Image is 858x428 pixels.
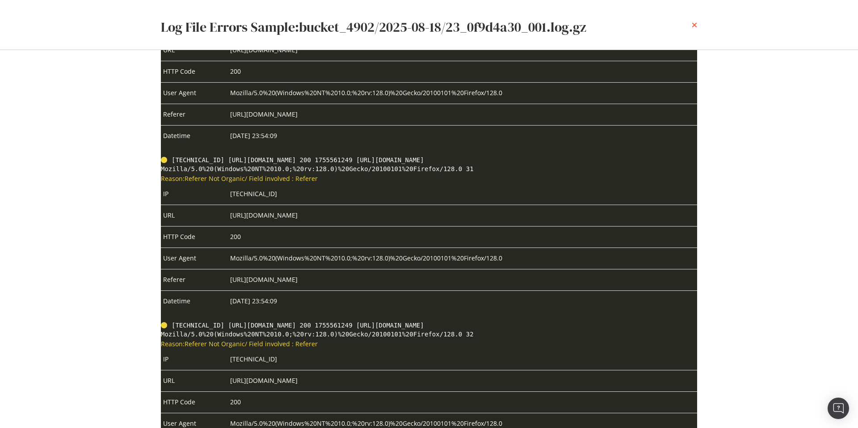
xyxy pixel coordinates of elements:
[228,348,697,370] td: [TECHNICAL_ID]
[828,398,849,419] div: Open Intercom Messenger
[161,290,228,312] td: Datetime
[161,20,586,34] h2: Log File Errors Sample: bucket_4902/2025-08-18/23_0f9d4a30_001.log.gz
[161,248,228,269] td: User Agent
[228,226,697,248] td: 200
[161,125,228,147] td: Datetime
[228,290,697,312] td: [DATE] 23:54:09
[161,205,228,226] td: URL
[161,348,228,370] td: IP
[161,61,228,82] td: HTTP Code
[161,183,228,205] td: IP
[228,183,697,205] td: [TECHNICAL_ID]
[228,82,697,104] td: Mozilla/5.0%20(Windows%20NT%2010.0;%20rv:128.0)%20Gecko/20100101%20Firefox/128.0
[161,322,474,338] span: [TECHNICAL_ID] [URL][DOMAIN_NAME] 200 1755561249 [URL][DOMAIN_NAME] Mozilla/5.0%20(Windows%20NT%2...
[228,61,697,82] td: 200
[161,174,245,183] span: Reason: Referer Not Organic
[161,269,228,290] td: Referer
[161,156,474,172] span: [TECHNICAL_ID] [URL][DOMAIN_NAME] 200 1755561249 [URL][DOMAIN_NAME] Mozilla/5.0%20(Windows%20NT%2...
[228,269,697,290] td: [URL][DOMAIN_NAME]
[228,248,697,269] td: Mozilla/5.0%20(Windows%20NT%2010.0;%20rv:128.0)%20Gecko/20100101%20Firefox/128.0
[228,104,697,125] td: [URL][DOMAIN_NAME]
[245,340,318,348] span: / Field involved : Referer
[228,125,697,147] td: [DATE] 23:54:09
[228,39,697,61] td: [URL][DOMAIN_NAME]
[161,39,228,61] td: URL
[161,391,228,413] td: HTTP Code
[161,226,228,248] td: HTTP Code
[228,391,697,413] td: 200
[161,340,245,348] span: Reason: Referer Not Organic
[161,370,228,391] td: URL
[692,11,697,39] div: times
[228,205,697,226] td: [URL][DOMAIN_NAME]
[161,82,228,104] td: User Agent
[245,174,318,183] span: / Field involved : Referer
[228,370,697,391] td: [URL][DOMAIN_NAME]
[161,104,228,125] td: Referer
